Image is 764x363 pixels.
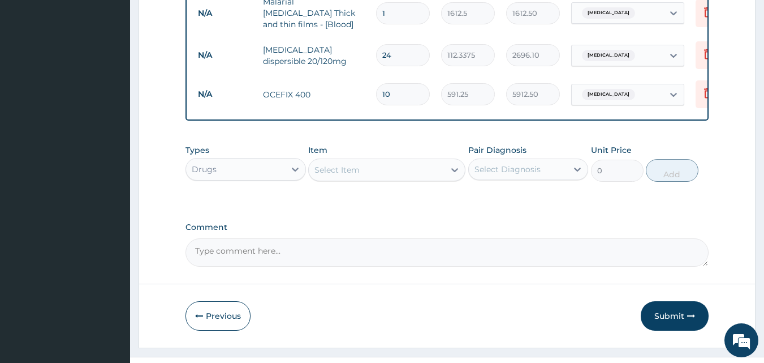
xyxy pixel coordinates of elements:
span: [MEDICAL_DATA] [582,50,635,61]
span: We're online! [66,109,156,224]
label: Comment [185,223,709,232]
td: N/A [192,45,257,66]
td: N/A [192,84,257,105]
span: [MEDICAL_DATA] [582,7,635,19]
button: Add [646,159,698,182]
label: Pair Diagnosis [468,144,526,156]
label: Item [308,144,327,156]
td: OCEFIX 400 [257,83,370,106]
div: Select Item [314,164,360,176]
button: Previous [185,301,251,331]
img: d_794563401_company_1708531726252_794563401 [21,57,46,85]
label: Unit Price [591,144,632,156]
button: Submit [641,301,709,331]
div: Chat with us now [59,63,190,78]
label: Types [185,146,209,155]
textarea: Type your message and hit 'Enter' [6,242,215,282]
div: Drugs [192,164,217,175]
td: [MEDICAL_DATA] dispersible 20/120mg [257,39,370,72]
div: Minimize live chat window [185,6,213,33]
td: N/A [192,3,257,24]
span: [MEDICAL_DATA] [582,89,635,100]
div: Select Diagnosis [474,164,541,175]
